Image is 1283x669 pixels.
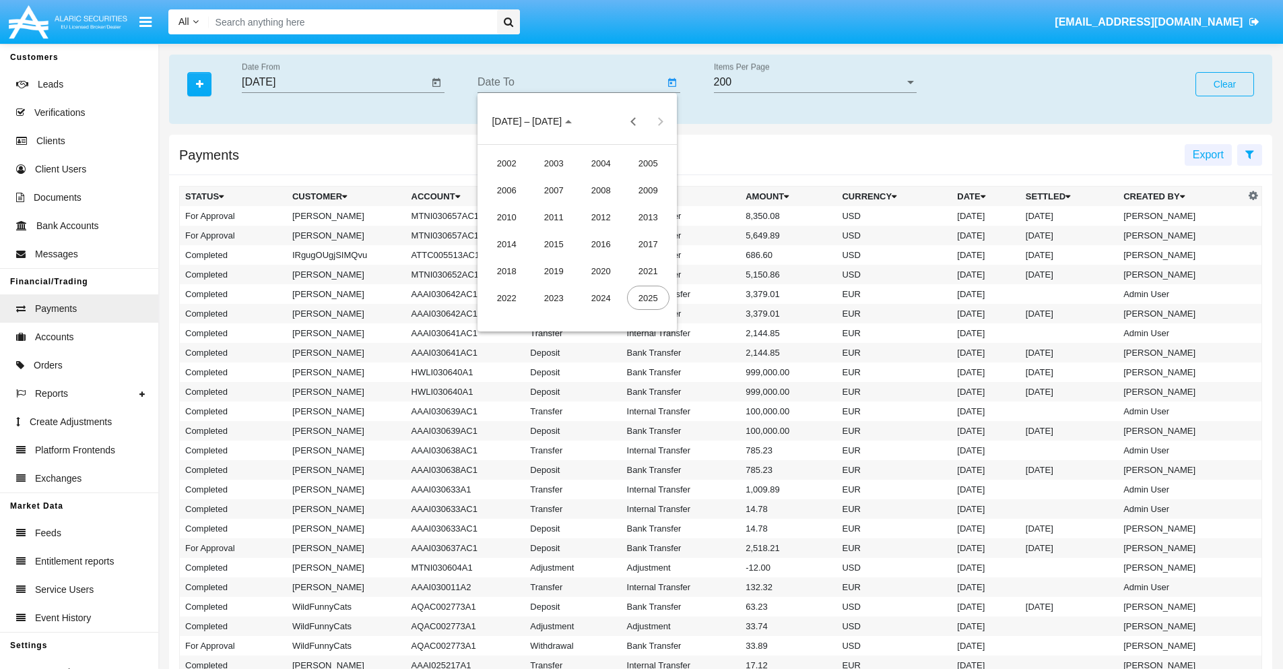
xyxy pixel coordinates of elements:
[577,177,624,203] td: 2008
[481,108,583,135] button: Choose date
[624,284,671,311] td: 2025
[483,203,530,230] td: 2010
[486,205,528,229] div: 2010
[577,257,624,284] td: 2020
[624,150,671,177] td: 2005
[533,151,575,175] div: 2003
[627,232,669,256] div: 2017
[577,150,624,177] td: 2004
[530,284,577,311] td: 2023
[530,230,577,257] td: 2015
[533,178,575,202] div: 2007
[483,150,530,177] td: 2002
[624,257,671,284] td: 2021
[530,257,577,284] td: 2019
[486,259,528,283] div: 2018
[580,178,622,202] div: 2008
[580,205,622,229] div: 2012
[483,257,530,284] td: 2018
[627,259,669,283] div: 2021
[624,230,671,257] td: 2017
[486,151,528,175] div: 2002
[486,286,528,310] div: 2022
[620,108,647,135] button: Previous 20 years
[486,178,528,202] div: 2006
[580,259,622,283] div: 2020
[492,117,562,127] span: [DATE] – [DATE]
[624,177,671,203] td: 2009
[627,178,669,202] div: 2009
[530,177,577,203] td: 2007
[580,286,622,310] div: 2024
[483,284,530,311] td: 2022
[647,108,673,135] button: Next 20 years
[627,205,669,229] div: 2013
[533,232,575,256] div: 2015
[580,232,622,256] div: 2016
[580,151,622,175] div: 2004
[624,203,671,230] td: 2013
[483,177,530,203] td: 2006
[577,230,624,257] td: 2016
[627,151,669,175] div: 2005
[483,230,530,257] td: 2014
[533,286,575,310] div: 2023
[486,232,528,256] div: 2014
[577,284,624,311] td: 2024
[530,150,577,177] td: 2003
[533,205,575,229] div: 2011
[533,259,575,283] div: 2019
[530,203,577,230] td: 2011
[627,286,669,310] div: 2025
[577,203,624,230] td: 2012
